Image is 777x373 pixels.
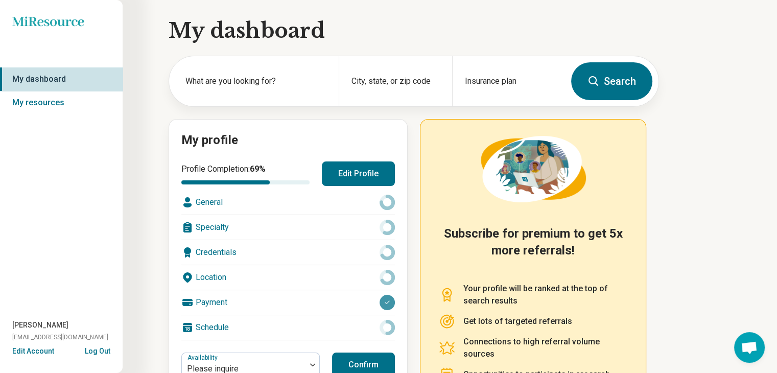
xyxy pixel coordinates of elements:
[322,161,395,186] button: Edit Profile
[12,320,68,331] span: [PERSON_NAME]
[12,346,54,357] button: Edit Account
[571,62,652,100] button: Search
[181,132,395,149] h2: My profile
[181,315,395,340] div: Schedule
[181,290,395,315] div: Payment
[463,283,627,307] p: Your profile will be ranked at the top of search results
[439,225,627,270] h2: Subscribe for premium to get 5x more referrals!
[169,16,659,45] h1: My dashboard
[463,315,572,328] p: Get lots of targeted referrals
[250,164,266,174] span: 69 %
[463,336,627,360] p: Connections to high referral volume sources
[185,75,326,87] label: What are you looking for?
[181,163,310,184] div: Profile Completion:
[12,333,108,342] span: [EMAIL_ADDRESS][DOMAIN_NAME]
[181,190,395,215] div: General
[85,346,110,354] button: Log Out
[181,215,395,240] div: Specialty
[181,265,395,290] div: Location
[734,332,765,363] a: Open chat
[187,354,220,361] label: Availability
[181,240,395,265] div: Credentials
